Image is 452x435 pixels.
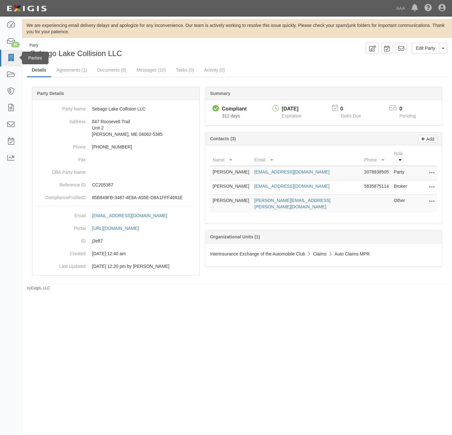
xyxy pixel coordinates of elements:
[132,64,171,76] a: Messages (10)
[425,135,434,142] p: Add
[210,166,252,180] td: [PERSON_NAME]
[340,113,361,118] span: Tasks Due
[399,113,416,118] span: Pending
[424,4,432,12] i: Help Center - Complianz
[92,226,146,231] a: [URL][DOMAIN_NAME]
[391,195,412,213] td: Other
[362,148,391,166] th: Phone
[210,148,252,166] th: Name
[35,103,86,112] dt: Party Name
[35,247,197,260] dd: 03/10/2023 12:40 am
[210,234,260,239] b: Organizational Units (1)
[35,260,86,269] dt: Last Updated
[362,180,391,195] td: 5635875114
[391,180,412,195] td: Broker
[282,105,301,113] div: [DATE]
[35,141,197,153] dd: [PHONE_NUMBER]
[35,115,86,125] dt: Address
[340,105,369,113] p: 0
[35,103,197,115] dd: Sebago Lake Collision LLC
[92,64,131,76] a: Documents (8)
[418,135,437,143] a: Add
[37,91,64,96] b: Party Details
[35,260,197,273] dd: 01/10/2024 12:20 pm by Benjamin Tully
[27,64,51,77] a: Details
[92,194,197,201] p: 85B849FB-3487-4E8A-A55E-D8A1FFF4691E
[222,113,240,118] span: Since 10/11/2024
[92,212,167,219] div: [EMAIL_ADDRESS][DOMAIN_NAME]
[282,113,301,118] span: Expiration
[27,43,233,59] div: Sebago Lake Collision LLC
[35,209,86,219] dt: Email
[35,191,86,201] dt: ComplianceProfileID
[35,179,86,188] dt: Reference ID
[412,43,439,54] a: Edit Party
[171,64,199,76] a: Tasks (0)
[254,198,331,209] a: [PERSON_NAME][EMAIL_ADDRESS][PERSON_NAME][DOMAIN_NAME]
[29,43,122,48] div: Party
[92,182,197,188] p: CC205387
[362,166,391,180] td: 2078938505
[393,2,408,15] a: AAA
[35,153,86,163] dt: Fax
[31,286,50,290] a: Exigis, LLC
[35,235,197,247] dd: j3eft7
[22,52,49,64] div: Parties
[92,213,174,218] a: [EMAIL_ADDRESS][DOMAIN_NAME]
[5,3,49,14] img: logo-5460c22ac91f19d4615b14bd174203de0afe785f0fc80cf4dbbc73dc1793850b.png
[210,180,252,195] td: [PERSON_NAME]
[52,64,92,76] a: Agreements (1)
[22,22,452,35] div: We are experiencing email delivery delays and apologize for any inconvenience. Our team is active...
[391,166,412,180] td: Party
[27,286,50,291] small: by
[313,251,327,256] span: Claims
[35,115,197,141] dd: 847 Roosevelt Trail Unit 2 [PERSON_NAME], ME 04062-5385
[254,184,330,189] a: [EMAIL_ADDRESS][DOMAIN_NAME]
[35,247,86,257] dt: Created
[35,235,86,244] dt: ID
[210,91,230,96] b: Summary
[254,169,330,174] a: [EMAIL_ADDRESS][DOMAIN_NAME]
[11,42,20,47] div: 36
[210,136,236,141] b: Contacts (3)
[35,222,86,231] dt: Portal
[200,64,230,76] a: Activity (0)
[35,141,86,150] dt: Phone
[213,105,219,112] i: Compliant
[252,148,362,166] th: Email
[35,166,86,175] dt: DBA Party Name
[391,148,412,166] th: Role
[335,251,370,256] span: Auto Claims MPR
[210,251,305,256] span: Interinsurance Exchange of the Automobile Club
[399,105,423,113] p: 0
[210,195,252,213] td: [PERSON_NAME]
[30,49,122,58] span: Sebago Lake Collision LLC
[222,105,246,113] div: Compliant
